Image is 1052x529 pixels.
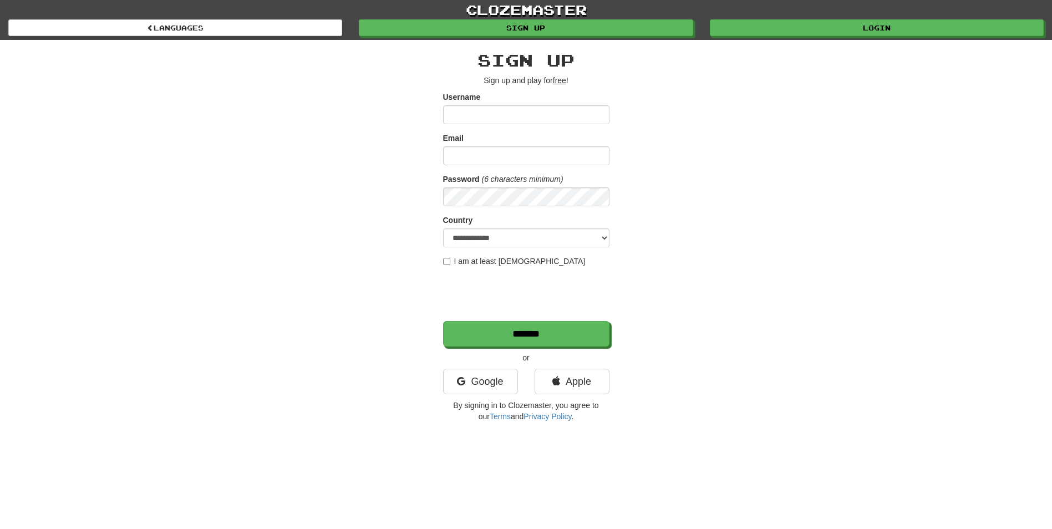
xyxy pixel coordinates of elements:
u: free [553,76,566,85]
a: Login [710,19,1044,36]
a: Privacy Policy [524,412,571,421]
p: By signing in to Clozemaster, you agree to our and . [443,400,609,422]
label: Password [443,174,480,185]
p: or [443,352,609,363]
label: Username [443,91,481,103]
a: Languages [8,19,342,36]
label: Country [443,215,473,226]
p: Sign up and play for ! [443,75,609,86]
a: Google [443,369,518,394]
label: Email [443,133,464,144]
a: Apple [535,369,609,394]
iframe: reCAPTCHA [443,272,612,316]
label: I am at least [DEMOGRAPHIC_DATA] [443,256,586,267]
a: Terms [490,412,511,421]
a: Sign up [359,19,693,36]
em: (6 characters minimum) [482,175,563,184]
h2: Sign up [443,51,609,69]
input: I am at least [DEMOGRAPHIC_DATA] [443,258,450,265]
